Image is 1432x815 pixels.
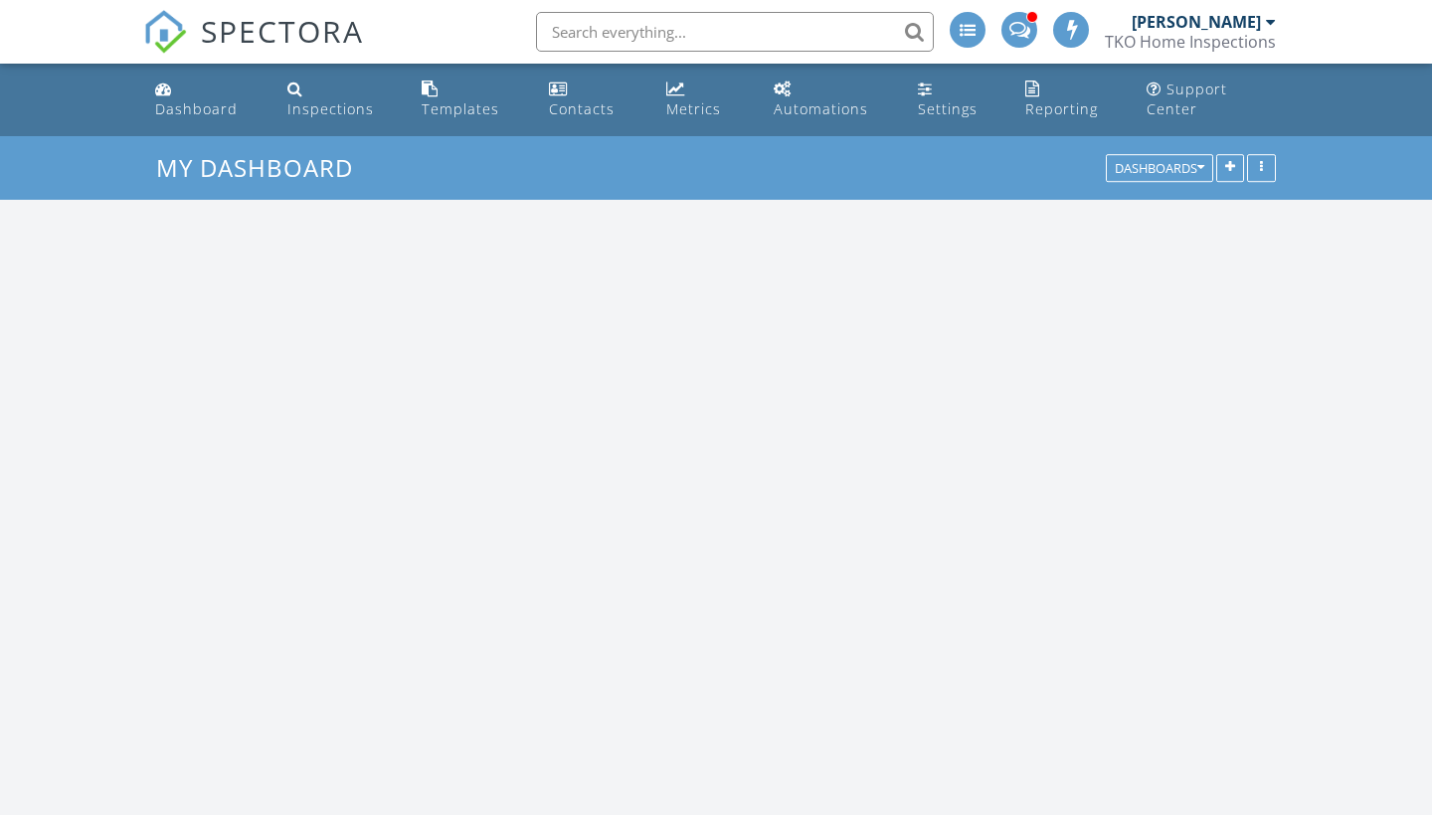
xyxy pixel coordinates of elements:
[143,10,187,54] img: The Best Home Inspection Software - Spectora
[287,99,374,118] div: Inspections
[918,99,978,118] div: Settings
[156,151,370,184] a: My Dashboard
[1132,12,1261,32] div: [PERSON_NAME]
[910,72,1002,128] a: Settings
[279,72,399,128] a: Inspections
[1106,155,1213,183] button: Dashboards
[1105,32,1276,52] div: TKO Home Inspections
[666,99,721,118] div: Metrics
[201,10,364,52] span: SPECTORA
[1025,99,1098,118] div: Reporting
[536,12,934,52] input: Search everything...
[1147,80,1227,118] div: Support Center
[1139,72,1285,128] a: Support Center
[766,72,894,128] a: Automations (Advanced)
[414,72,525,128] a: Templates
[155,99,238,118] div: Dashboard
[658,72,750,128] a: Metrics
[774,99,868,118] div: Automations
[147,72,264,128] a: Dashboard
[422,99,499,118] div: Templates
[549,99,615,118] div: Contacts
[143,27,364,69] a: SPECTORA
[541,72,642,128] a: Contacts
[1017,72,1122,128] a: Reporting
[1115,162,1204,176] div: Dashboards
